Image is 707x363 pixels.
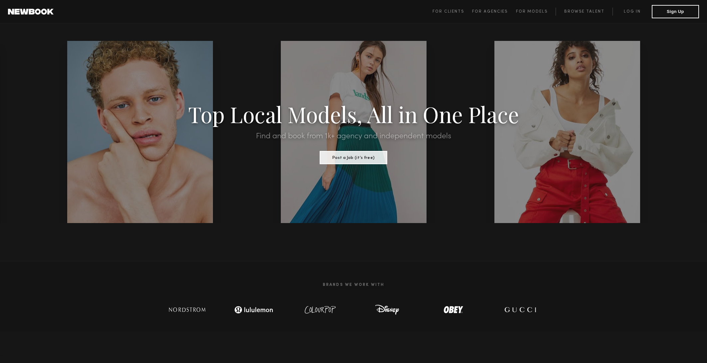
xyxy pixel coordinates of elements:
a: For Clients [433,8,472,16]
img: logo-obey.svg [432,303,475,316]
img: logo-lulu.svg [231,303,277,316]
span: For Agencies [472,10,508,14]
img: logo-gucci.svg [498,303,542,316]
button: Sign Up [652,5,699,18]
img: logo-colour-pop.svg [299,303,342,316]
h1: Top Local Models, All in One Place [53,104,654,124]
span: For Models [516,10,548,14]
img: logo-disney.svg [365,303,409,316]
img: logo-nordstrom.svg [164,303,211,316]
a: Post a Job (it’s free) [320,153,387,161]
h2: Brands We Work With [154,275,553,295]
span: For Clients [433,10,464,14]
a: Browse Talent [556,8,613,16]
button: Post a Job (it’s free) [320,151,387,164]
h2: Find and book from 1k+ agency and independent models [53,132,654,140]
a: Log in [613,8,652,16]
a: For Agencies [472,8,516,16]
a: For Models [516,8,556,16]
